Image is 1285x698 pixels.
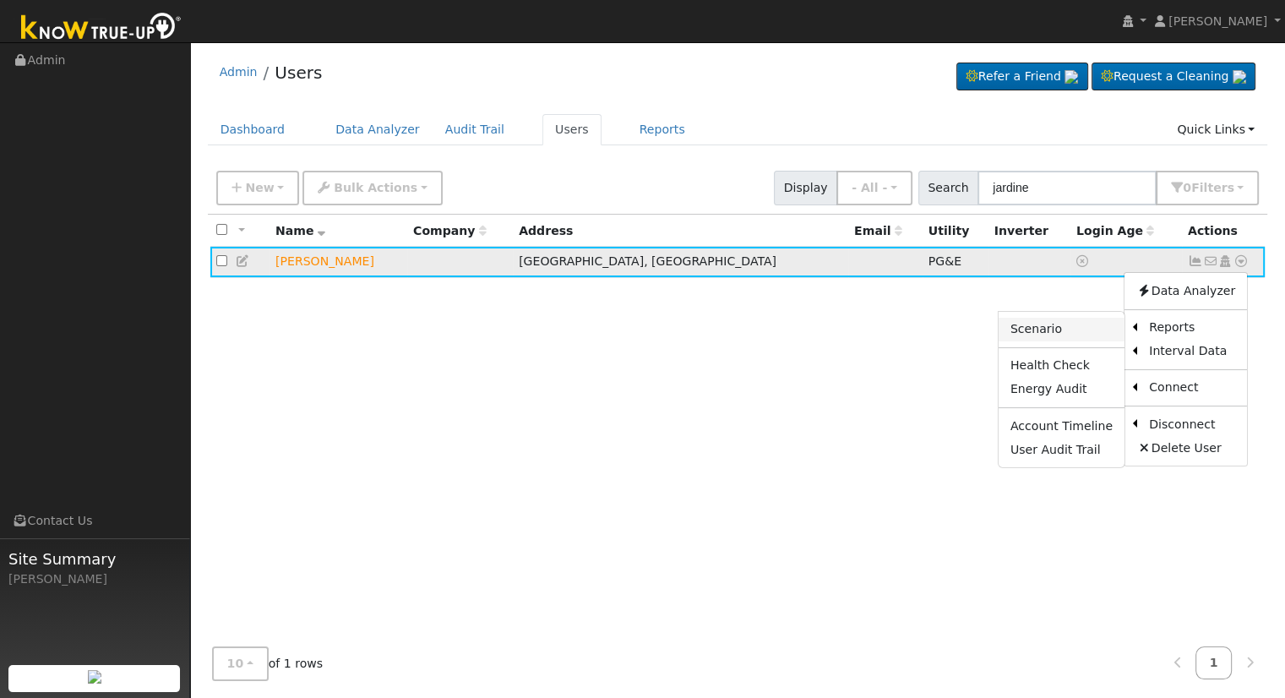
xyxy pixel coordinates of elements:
img: retrieve [88,670,101,684]
a: Disconnect [1137,412,1247,436]
span: s [1227,181,1233,194]
span: of 1 rows [212,646,324,681]
span: Days since last login [1076,224,1154,237]
a: Data Analyzer [1124,279,1247,303]
span: Site Summary [8,548,181,570]
a: Refer a Friend [956,63,1088,91]
a: Dashboard [208,114,298,145]
img: retrieve [1064,70,1078,84]
button: - All - [836,171,912,205]
span: Bulk Actions [334,181,417,194]
a: Login As [1217,254,1233,268]
span: Filter [1191,181,1234,194]
img: retrieve [1233,70,1246,84]
a: Data Analyzer [323,114,433,145]
span: PG&E [928,254,961,268]
button: 0Filters [1156,171,1259,205]
a: Energy Audit Report [999,378,1124,401]
a: Connect [1137,376,1247,400]
span: 10 [227,657,244,670]
span: Display [774,171,837,205]
a: Reports [1137,316,1247,340]
a: Users [275,63,322,83]
a: Reports [627,114,698,145]
div: Address [519,222,842,240]
a: Quick Links [1164,114,1267,145]
a: Admin [220,65,258,79]
button: 10 [212,646,269,681]
div: Actions [1188,222,1259,240]
img: Know True-Up [13,9,190,47]
td: Lead [270,247,407,278]
a: Audit Trail [433,114,517,145]
div: Utility [928,222,983,240]
a: Other actions [1233,253,1249,270]
a: User Audit Trail [999,438,1124,461]
div: Inverter [994,222,1064,240]
a: Interval Data [1137,340,1247,363]
span: Search [918,171,978,205]
a: Health Check Report [999,354,1124,378]
a: Request a Cleaning [1092,63,1255,91]
a: Edit User [236,254,251,268]
a: Delete User [1124,436,1247,460]
div: [PERSON_NAME] [8,570,181,588]
a: No login access [1076,254,1092,268]
td: [GEOGRAPHIC_DATA], [GEOGRAPHIC_DATA] [513,247,848,278]
span: [PERSON_NAME] [1168,14,1267,28]
a: Show Graph [1188,254,1203,268]
button: New [216,171,300,205]
span: New [245,181,274,194]
button: Bulk Actions [302,171,442,205]
a: Users [542,114,602,145]
a: 1 [1195,646,1233,679]
span: Company name [413,224,486,237]
a: Account Timeline Report [999,414,1124,438]
span: Name [275,224,325,237]
i: No email address [1203,255,1218,267]
a: Scenario Report [999,318,1124,341]
input: Search [977,171,1157,205]
span: Email [854,224,901,237]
